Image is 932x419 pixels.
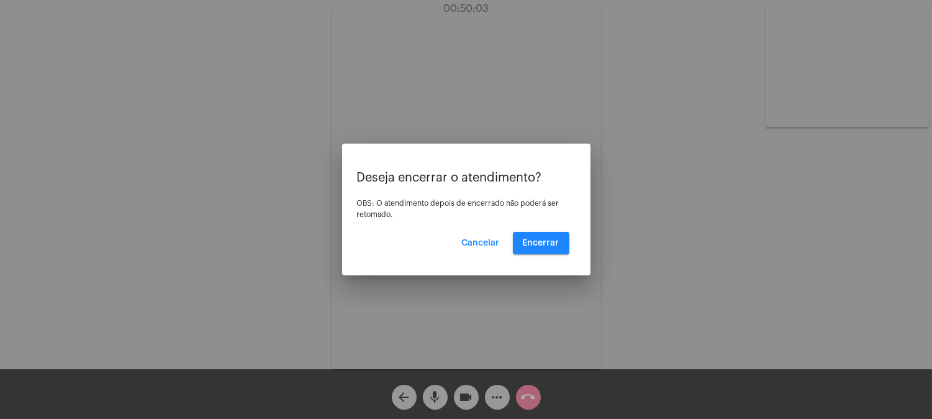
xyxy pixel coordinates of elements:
span: Encerrar [523,239,559,247]
button: Cancelar [452,232,510,254]
button: Encerrar [513,232,569,254]
p: Deseja encerrar o atendimento? [357,171,576,185]
span: OBS: O atendimento depois de encerrado não poderá ser retomado. [357,200,559,218]
span: Cancelar [462,239,500,247]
